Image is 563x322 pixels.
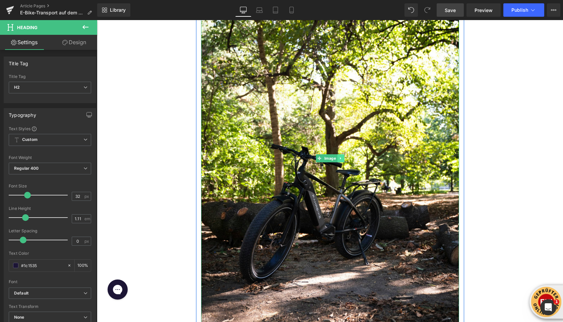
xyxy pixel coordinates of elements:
[9,279,91,284] div: Font
[84,217,90,221] span: em
[267,3,284,17] a: Tablet
[9,229,91,233] div: Letter Spacing
[14,166,39,171] b: Regular 400
[50,35,99,50] a: Design
[9,304,91,309] div: Text Transform
[554,299,559,305] span: 1
[284,3,300,17] a: Mobile
[547,3,560,17] button: More
[226,134,240,142] span: Image
[14,291,28,296] i: Default
[9,251,91,256] div: Text Color
[475,7,493,14] span: Preview
[9,155,91,160] div: Font Weight
[7,257,34,282] iframe: Gorgias live chat messenger
[9,57,28,66] div: Title Tag
[14,315,24,320] b: None
[20,3,97,9] a: Article Pages
[251,3,267,17] a: Laptop
[14,85,20,90] b: H2
[22,137,38,143] b: Custom
[466,3,501,17] a: Preview
[75,260,91,271] div: %
[235,3,251,17] a: Desktop
[9,184,91,188] div: Font Size
[511,7,528,13] span: Publish
[240,134,247,142] a: Expand / Collapse
[110,7,126,13] span: Library
[9,74,91,79] div: Title Tag
[9,126,91,131] div: Text Styles
[84,194,90,198] span: px
[445,7,456,14] span: Save
[20,10,84,15] span: E-Bike-Transport auf dem Autodach oder Heckträger: Was du beachten musst
[404,3,418,17] button: Undo
[97,3,130,17] a: New Library
[9,108,36,118] div: Typography
[503,3,544,17] button: Publish
[17,25,38,30] span: Heading
[84,239,90,243] span: px
[9,206,91,211] div: Line Height
[21,262,64,269] input: Color
[421,3,434,17] button: Redo
[540,299,556,315] iframe: Intercom live chat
